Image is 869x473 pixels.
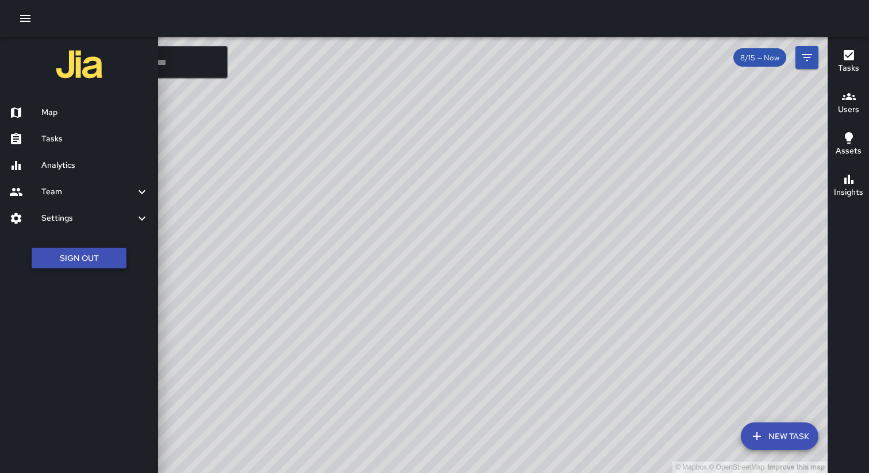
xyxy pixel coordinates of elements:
button: Sign Out [32,248,126,269]
h6: Tasks [41,133,149,145]
h6: Analytics [41,159,149,172]
h6: Settings [41,212,135,225]
h6: Map [41,106,149,119]
button: New Task [741,422,818,450]
h6: Users [838,103,859,116]
img: jia-logo [56,41,102,87]
h6: Insights [834,186,863,199]
h6: Assets [836,145,862,157]
h6: Team [41,186,135,198]
h6: Tasks [838,62,859,75]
